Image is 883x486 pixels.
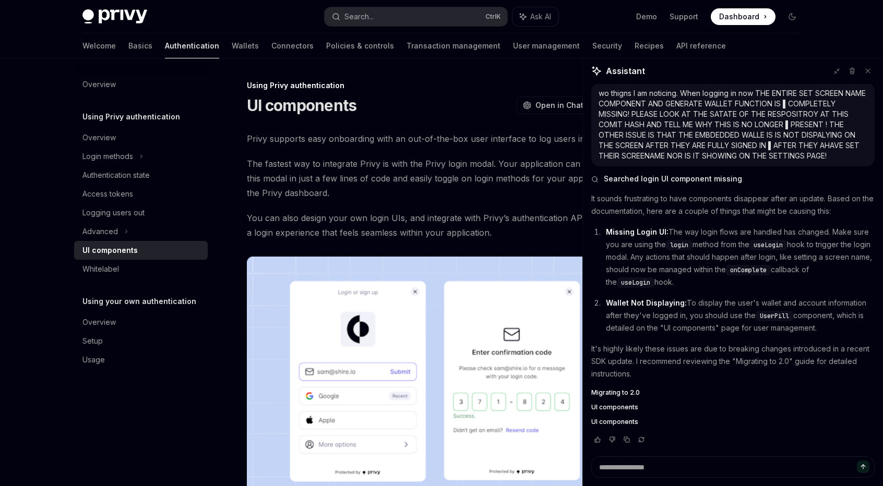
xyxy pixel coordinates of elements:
div: UI components [82,244,138,257]
span: UserPill [760,312,789,320]
span: Dashboard [719,11,759,22]
span: The fastest way to integrate Privy is with the Privy login modal. Your application can integrate ... [247,156,623,200]
p: It sounds frustrating to have components disappear after an update. Based on the documentation, h... [591,192,875,217]
div: Whitelabel [82,263,119,275]
a: Dashboard [711,8,775,25]
button: Searched login UI component missing [591,174,875,184]
a: Setup [74,332,208,350]
a: Authentication [165,33,219,58]
div: Logging users out [82,206,145,219]
a: Access tokens [74,185,208,203]
a: Welcome [82,33,116,58]
button: Search...CtrlK [325,7,507,26]
a: Transaction management [407,33,500,58]
h5: Using Privy authentication [82,111,180,123]
div: Overview [82,131,116,144]
p: To display the user's wallet and account information after they've logged in, you should use the ... [606,297,875,334]
div: wo thigns I am noticing. When logging in now THE ENTIRE SET SCREEN NAME COMPONENT AND GENERATE WA... [599,88,867,161]
a: UI components [74,241,208,260]
button: Toggle dark mode [784,8,801,25]
a: UI components [591,403,875,411]
strong: Missing Login UI: [606,227,669,236]
span: Open in ChatGPT [535,100,599,111]
div: Setup [82,335,103,347]
span: Searched login UI component missing [604,174,742,184]
a: User management [513,33,580,58]
div: Login methods [82,150,133,163]
a: Overview [74,128,208,147]
span: Migrating to 2.0 [591,388,640,397]
a: Demo [636,11,657,22]
span: UI components [591,418,638,426]
div: Search... [344,10,374,23]
span: Ask AI [530,11,551,22]
a: Connectors [271,33,314,58]
a: Wallets [232,33,259,58]
a: Logging users out [74,203,208,222]
div: Advanced [82,225,118,238]
span: login [670,241,688,249]
button: Send message [857,460,869,473]
h5: Using your own authentication [82,295,196,308]
a: Policies & controls [326,33,394,58]
div: Authentication state [82,169,150,181]
a: Security [592,33,622,58]
span: Privy supports easy onboarding with an out-of-the-box user interface to log users in. [247,131,623,146]
span: UI components [591,403,638,411]
p: The way login flows are handled has changed. Make sure you are using the method from the hook to ... [606,226,875,288]
div: Overview [82,316,116,329]
span: onComplete [730,266,767,274]
button: Ask AI [512,7,558,26]
span: Assistant [606,65,645,77]
div: Using Privy authentication [247,80,623,91]
div: Usage [82,354,105,366]
img: dark logo [82,9,147,24]
a: Basics [128,33,152,58]
a: Overview [74,75,208,94]
p: It's highly likely these issues are due to breaking changes introduced in a recent SDK update. I ... [591,343,875,380]
a: Support [670,11,698,22]
strong: Wallet Not Displaying: [606,298,687,307]
a: Recipes [635,33,664,58]
a: UI components [591,418,875,426]
div: Access tokens [82,188,133,200]
a: Whitelabel [74,260,208,278]
a: API reference [676,33,726,58]
span: Ctrl K [485,13,501,21]
button: Open in ChatGPT [516,96,605,114]
a: Migrating to 2.0 [591,388,875,397]
span: useLogin [621,278,650,287]
div: Overview [82,78,116,91]
a: Authentication state [74,166,208,185]
a: Usage [74,350,208,369]
h1: UI components [247,96,356,115]
span: useLogin [754,241,783,249]
span: You can also design your own login UIs, and integrate with Privy’s authentication APIs to offer a... [247,211,623,240]
a: Overview [74,313,208,332]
